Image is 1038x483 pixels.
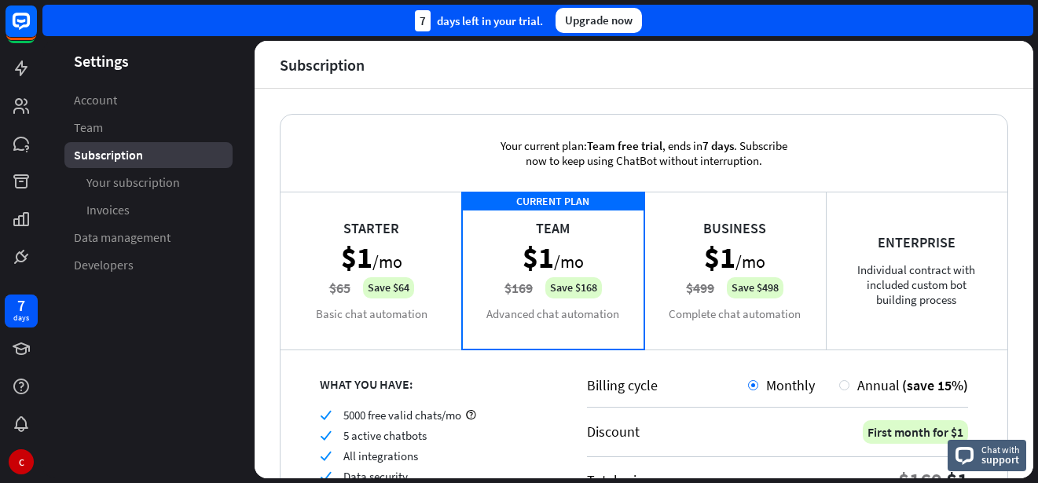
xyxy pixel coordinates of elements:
a: 7 days [5,295,38,327]
a: Your subscription [64,170,233,196]
div: Upgrade now [556,8,642,33]
span: support [981,452,1020,467]
div: Subscription [280,56,365,74]
span: Account [74,92,117,108]
button: Open LiveChat chat widget [13,6,60,53]
span: Developers [74,257,134,273]
span: Monthly [766,376,815,394]
div: C [9,449,34,474]
span: 5 active chatbots [343,428,427,443]
div: First month for $1 [863,420,968,444]
span: Subscription [74,147,143,163]
span: 7 days [702,138,734,153]
a: Account [64,87,233,113]
div: WHAT YOU HAVE: [320,376,548,392]
i: check [320,450,332,462]
span: 5000 free valid chats/mo [343,408,461,423]
div: 7 [415,10,431,31]
i: check [320,409,332,421]
a: Invoices [64,197,233,223]
span: Team free trial [587,138,662,153]
div: Billing cycle [587,376,748,394]
a: Data management [64,225,233,251]
div: 7 [17,298,25,313]
a: Developers [64,252,233,278]
span: Annual [857,376,900,394]
a: Team [64,115,233,141]
span: All integrations [343,448,418,463]
i: check [320,430,332,441]
span: Your subscription [86,174,180,191]
div: days [13,313,29,324]
div: Your current plan: , ends in . Subscribe now to keep using ChatBot without interruption. [475,115,813,192]
div: days left in your trial. [415,10,543,31]
span: (save 15%) [902,376,968,394]
i: check [320,470,332,482]
header: Settings [42,50,255,71]
span: Chat with [981,442,1020,457]
span: Invoices [86,202,130,218]
span: Data management [74,229,171,246]
span: Team [74,119,103,136]
div: Discount [587,423,640,441]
